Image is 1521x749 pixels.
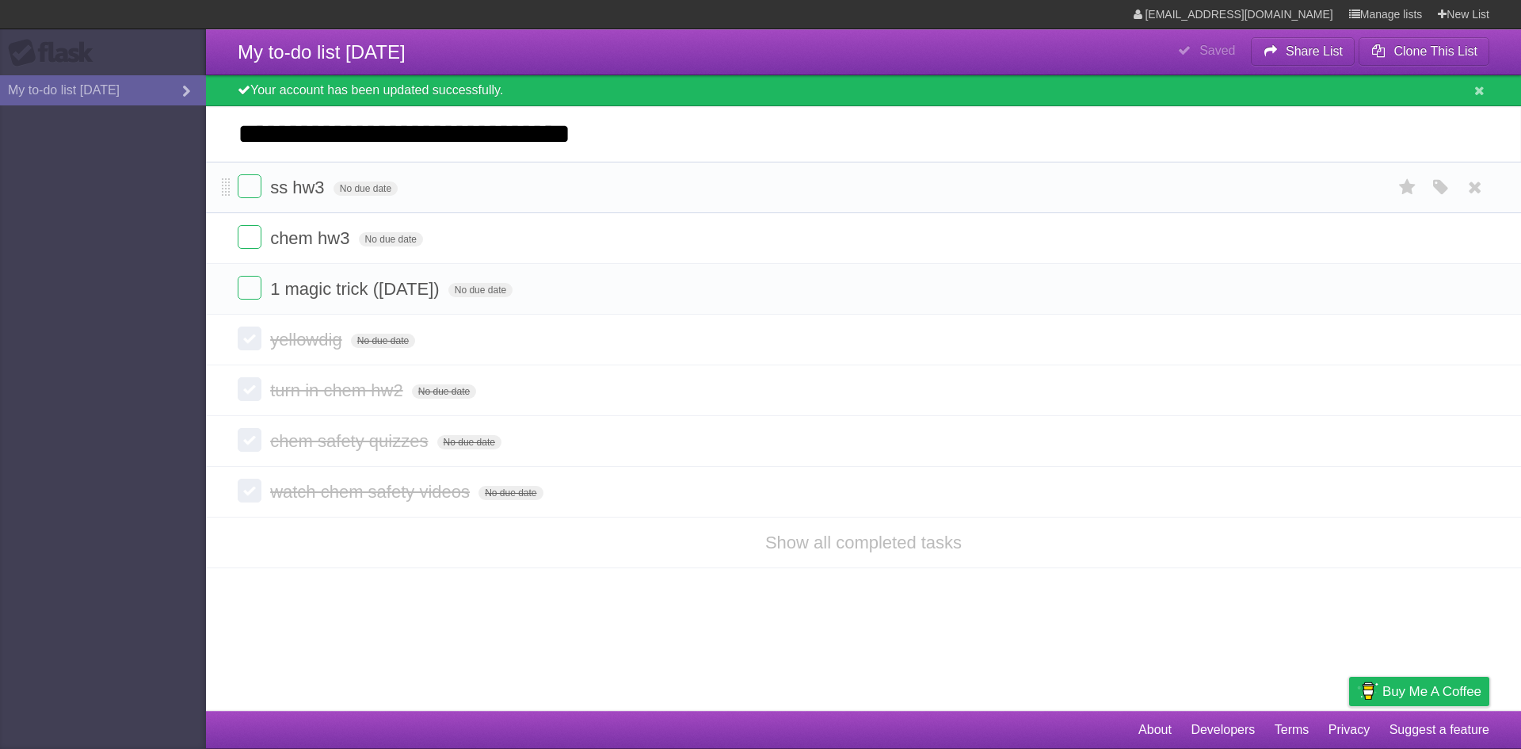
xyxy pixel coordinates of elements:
[437,435,501,449] span: No due date
[270,178,328,197] span: ss hw3
[765,533,962,552] a: Show all completed tasks
[351,334,415,348] span: No due date
[1286,44,1343,58] b: Share List
[238,428,261,452] label: Done
[1275,715,1309,745] a: Terms
[270,380,407,400] span: turn in chem hw2
[478,486,543,500] span: No due date
[270,482,474,502] span: watch chem safety videos
[1393,174,1423,201] label: Star task
[238,174,261,198] label: Done
[8,39,103,67] div: Flask
[238,41,406,63] span: My to-do list [DATE]
[1382,678,1481,705] span: Buy me a coffee
[270,330,346,350] span: yellowdig
[1251,37,1355,66] button: Share List
[238,479,261,503] label: Done
[1359,37,1489,66] button: Clone This List
[1389,715,1489,745] a: Suggest a feature
[412,384,476,399] span: No due date
[270,228,353,248] span: chem hw3
[448,283,513,297] span: No due date
[238,225,261,249] label: Done
[1191,715,1255,745] a: Developers
[334,182,398,196] span: No due date
[1357,678,1378,705] img: Buy me a coffee
[1138,715,1172,745] a: About
[1199,44,1235,57] b: Saved
[206,75,1521,106] div: Your account has been updated successfully.
[238,377,261,401] label: Done
[1393,44,1477,58] b: Clone This List
[270,279,444,299] span: 1 magic trick ([DATE])
[238,327,261,350] label: Done
[238,276,261,300] label: Done
[359,232,423,246] span: No due date
[270,431,432,451] span: chem safety quizzes
[1328,715,1370,745] a: Privacy
[1349,677,1489,706] a: Buy me a coffee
